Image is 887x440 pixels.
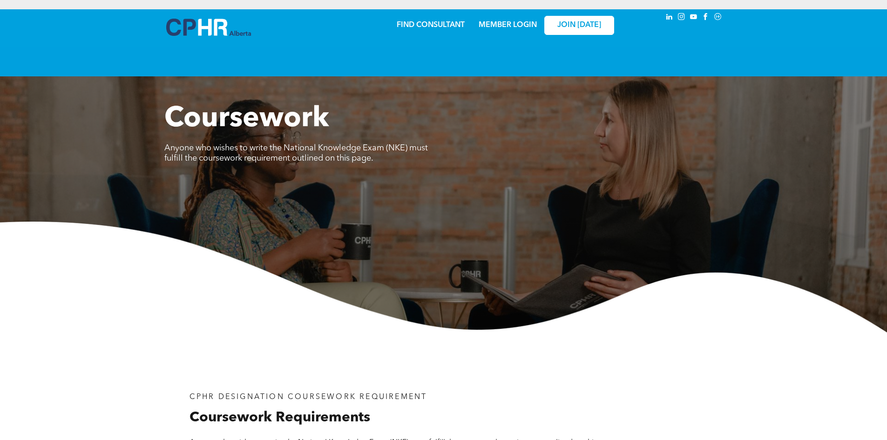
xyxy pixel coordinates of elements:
[164,105,329,133] span: Coursework
[664,12,675,24] a: linkedin
[544,16,614,35] a: JOIN [DATE]
[479,21,537,29] a: MEMBER LOGIN
[164,144,428,162] span: Anyone who wishes to write the National Knowledge Exam (NKE) must fulfill the coursework requirem...
[557,21,601,30] span: JOIN [DATE]
[713,12,723,24] a: Social network
[689,12,699,24] a: youtube
[190,393,427,401] span: CPHR DESIGNATION COURSEWORK REQUIREMENT
[677,12,687,24] a: instagram
[701,12,711,24] a: facebook
[166,19,251,36] img: A blue and white logo for cp alberta
[190,411,370,425] span: Coursework Requirements
[397,21,465,29] a: FIND CONSULTANT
